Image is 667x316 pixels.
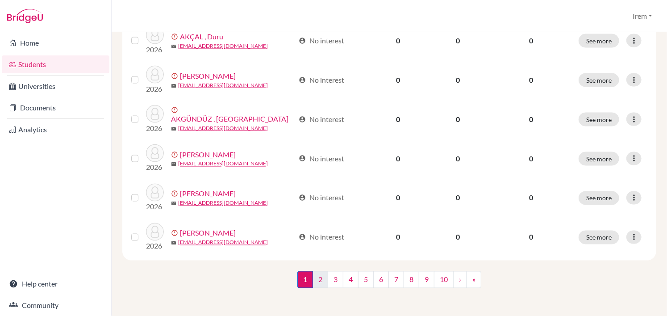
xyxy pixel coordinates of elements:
span: account_circle [299,116,306,123]
td: 0 [369,60,427,100]
img: AKÇAL , Duru [146,26,164,44]
p: 0 [494,75,568,85]
span: error_outline [171,190,180,198]
span: account_circle [299,37,306,44]
p: 2026 [146,123,164,134]
p: 0 [494,193,568,203]
a: 9 [419,271,434,288]
span: mail [171,83,176,88]
span: account_circle [299,234,306,241]
td: 0 [369,139,427,178]
button: See more [579,231,619,244]
a: [PERSON_NAME] [180,228,236,239]
td: 0 [369,100,427,139]
td: 0 [427,178,489,218]
button: Irem [629,8,656,25]
span: mail [171,44,176,49]
img: AKGÜNDÜZ , Taylan [146,105,164,123]
button: See more [579,191,619,205]
span: error_outline [171,230,180,237]
a: Documents [2,99,109,117]
span: error_outline [171,106,180,114]
button: See more [579,34,619,48]
a: Analytics [2,121,109,139]
p: 0 [494,153,568,164]
a: [EMAIL_ADDRESS][DOMAIN_NAME] [178,160,268,168]
p: 2026 [146,241,164,252]
a: Community [2,296,109,314]
a: Students [2,55,109,73]
td: 0 [427,100,489,139]
img: AKGÜL , Ada [146,66,164,84]
td: 0 [369,218,427,257]
nav: ... [297,271,481,295]
p: 2026 [146,84,164,94]
span: error_outline [171,72,180,80]
div: No interest [299,193,344,203]
div: No interest [299,114,344,125]
a: [EMAIL_ADDRESS][DOMAIN_NAME] [178,124,268,132]
a: 5 [358,271,374,288]
span: 1 [297,271,313,288]
div: No interest [299,232,344,243]
a: [PERSON_NAME] [180,149,236,160]
img: Bridge-U [7,9,43,23]
a: [EMAIL_ADDRESS][DOMAIN_NAME] [178,239,268,247]
span: mail [171,240,176,246]
a: » [467,271,481,288]
span: account_circle [299,155,306,162]
span: account_circle [299,194,306,202]
span: mail [171,162,176,167]
button: See more [579,113,619,126]
a: [PERSON_NAME] [180,189,236,199]
span: account_circle [299,76,306,84]
a: › [453,271,467,288]
div: No interest [299,153,344,164]
a: 8 [404,271,419,288]
a: 4 [343,271,359,288]
td: 0 [427,21,489,60]
a: AKÇAL , Duru [180,31,223,42]
span: mail [171,201,176,206]
a: 6 [373,271,389,288]
td: 0 [427,60,489,100]
a: 10 [434,271,454,288]
img: AKIN , Demir [146,144,164,162]
a: 3 [328,271,343,288]
td: 0 [369,178,427,218]
div: No interest [299,35,344,46]
p: 0 [494,114,568,125]
td: 0 [427,139,489,178]
td: 0 [427,218,489,257]
span: error_outline [171,151,180,158]
p: 0 [494,232,568,243]
td: 0 [369,21,427,60]
div: No interest [299,75,344,85]
img: AKINCI , Kemal [146,223,164,241]
p: 2026 [146,44,164,55]
a: Help center [2,275,109,293]
span: error_outline [171,33,180,40]
p: 2026 [146,202,164,212]
p: 2026 [146,162,164,173]
a: 2 [313,271,328,288]
a: [PERSON_NAME] [180,71,236,81]
span: mail [171,126,176,131]
a: [EMAIL_ADDRESS][DOMAIN_NAME] [178,42,268,50]
a: [EMAIL_ADDRESS][DOMAIN_NAME] [178,199,268,207]
a: AKGÜNDÜZ , [GEOGRAPHIC_DATA] [171,114,288,124]
a: 7 [388,271,404,288]
p: 0 [494,35,568,46]
a: Universities [2,77,109,95]
a: [EMAIL_ADDRESS][DOMAIN_NAME] [178,81,268,89]
button: See more [579,73,619,87]
button: See more [579,152,619,166]
img: AKIN , Elif Berrak [146,184,164,202]
a: Home [2,34,109,52]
